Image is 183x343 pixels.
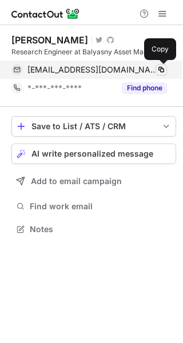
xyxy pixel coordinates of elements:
button: Reveal Button [122,82,167,94]
span: AI write personalized message [31,149,153,158]
button: Add to email campaign [11,171,176,192]
span: Add to email campaign [31,177,122,186]
span: [EMAIL_ADDRESS][DOMAIN_NAME] [27,65,158,75]
img: ContactOut v5.3.10 [11,7,80,21]
span: Find work email [30,201,172,212]
div: [PERSON_NAME] [11,34,88,46]
div: Save to List / ATS / CRM [31,122,156,131]
span: Notes [30,224,172,234]
button: AI write personalized message [11,143,176,164]
button: Find work email [11,198,176,214]
button: save-profile-one-click [11,116,176,137]
div: Research Engineer at Balyasny Asset Management [11,47,176,57]
button: Notes [11,221,176,237]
